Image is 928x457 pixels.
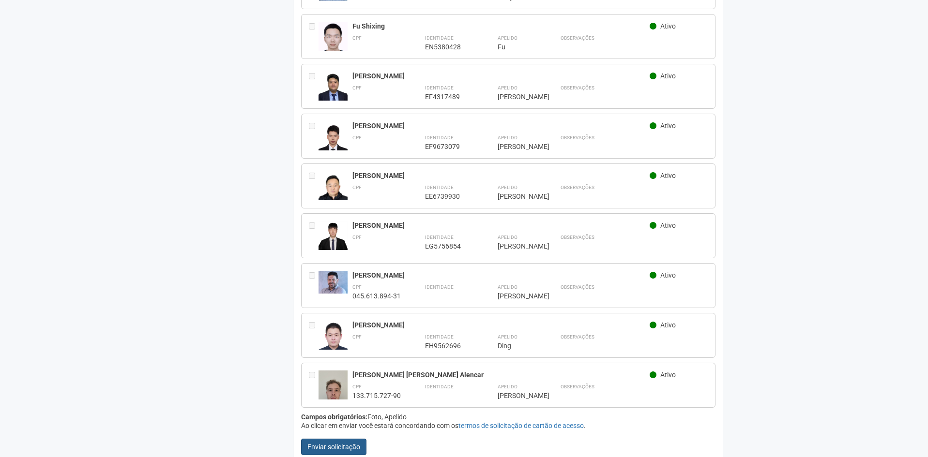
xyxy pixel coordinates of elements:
[425,341,473,350] div: EH9562696
[352,292,401,300] div: 045.613.894-31
[425,92,473,101] div: EF4317489
[498,135,517,140] strong: Apelido
[660,122,676,130] span: Ativo
[561,135,594,140] strong: Observações
[498,43,536,51] div: Fu
[309,271,319,300] div: Entre em contato com a Aministração para solicitar o cancelamento ou 2a via
[498,284,517,290] strong: Apelido
[309,72,319,101] div: Entre em contato com a Aministração para solicitar o cancelamento ou 2a via
[425,284,454,290] strong: Identidade
[319,271,348,294] img: user.jpg
[319,171,348,207] img: user.jpg
[352,271,650,280] div: [PERSON_NAME]
[660,22,676,30] span: Ativo
[352,135,362,140] strong: CPF
[319,221,348,250] img: user.jpg
[498,192,536,201] div: [PERSON_NAME]
[561,334,594,339] strong: Observações
[319,22,348,58] img: user.jpg
[425,242,473,251] div: EG5756854
[319,321,348,351] img: user.jpg
[301,413,716,421] div: Foto, Apelido
[352,72,650,80] div: [PERSON_NAME]
[352,35,362,41] strong: CPF
[660,72,676,80] span: Ativo
[309,121,319,151] div: Entre em contato com a Aministração para solicitar o cancelamento ou 2a via
[319,370,348,409] img: user.jpg
[301,413,367,421] strong: Campos obrigatórios:
[425,85,454,90] strong: Identidade
[498,391,536,400] div: [PERSON_NAME]
[498,384,517,389] strong: Apelido
[352,22,650,30] div: Fu Shixing
[352,334,362,339] strong: CPF
[309,321,319,350] div: Entre em contato com a Aministração para solicitar o cancelamento ou 2a via
[352,384,362,389] strong: CPF
[498,85,517,90] strong: Apelido
[498,185,517,190] strong: Apelido
[425,135,454,140] strong: Identidade
[498,334,517,339] strong: Apelido
[425,35,454,41] strong: Identidade
[561,235,594,240] strong: Observações
[561,35,594,41] strong: Observações
[498,92,536,101] div: [PERSON_NAME]
[425,185,454,190] strong: Identidade
[352,185,362,190] strong: CPF
[319,72,348,101] img: user.jpg
[660,371,676,379] span: Ativo
[352,121,650,130] div: [PERSON_NAME]
[425,235,454,240] strong: Identidade
[425,142,473,151] div: EF9673079
[301,421,716,430] div: Ao clicar em enviar você estará concordando com os .
[309,22,319,51] div: Entre em contato com a Aministração para solicitar o cancelamento ou 2a via
[498,35,517,41] strong: Apelido
[561,284,594,290] strong: Observações
[660,221,676,229] span: Ativo
[660,321,676,329] span: Ativo
[352,321,650,329] div: [PERSON_NAME]
[309,221,319,251] div: Entre em contato com a Aministração para solicitar o cancelamento ou 2a via
[352,284,362,290] strong: CPF
[352,171,650,180] div: [PERSON_NAME]
[425,192,473,201] div: EE6739930
[561,85,594,90] strong: Observações
[309,370,319,400] div: Entre em contato com a Aministração para solicitar o cancelamento ou 2a via
[425,43,473,51] div: EN5380428
[660,172,676,179] span: Ativo
[352,235,362,240] strong: CPF
[425,334,454,339] strong: Identidade
[352,391,401,400] div: 133.715.727-90
[301,439,366,455] button: Enviar solicitação
[498,292,536,300] div: [PERSON_NAME]
[498,142,536,151] div: [PERSON_NAME]
[458,422,584,429] a: termos de solicitação de cartão de acesso
[425,384,454,389] strong: Identidade
[660,271,676,279] span: Ativo
[561,185,594,190] strong: Observações
[561,384,594,389] strong: Observações
[309,171,319,201] div: Entre em contato com a Aministração para solicitar o cancelamento ou 2a via
[498,341,536,350] div: Ding
[352,221,650,230] div: [PERSON_NAME]
[498,242,536,251] div: [PERSON_NAME]
[319,121,348,158] img: user.jpg
[498,235,517,240] strong: Apelido
[352,370,650,379] div: [PERSON_NAME] [PERSON_NAME] Alencar
[352,85,362,90] strong: CPF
